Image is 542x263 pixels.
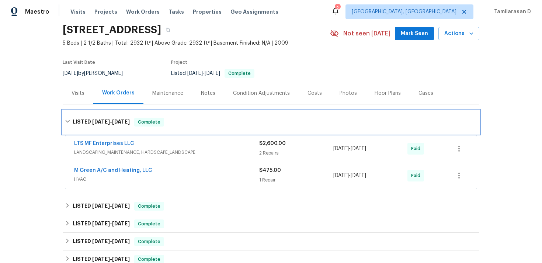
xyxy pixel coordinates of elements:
span: Complete [135,220,163,228]
button: Copy Address [161,23,174,37]
span: - [187,71,220,76]
span: - [92,221,130,226]
span: [DATE] [333,146,349,151]
span: [DATE] [351,173,366,178]
span: [DATE] [112,203,130,208]
div: Costs [308,90,322,97]
span: $2,600.00 [259,141,286,146]
span: [DATE] [92,221,110,226]
span: Paid [411,145,423,152]
span: Visits [70,8,86,15]
span: Complete [135,238,163,245]
h2: [STREET_ADDRESS] [63,26,161,34]
span: Projects [94,8,117,15]
span: [DATE] [112,119,130,124]
div: Maintenance [152,90,183,97]
span: [DATE] [92,239,110,244]
div: by [PERSON_NAME] [63,69,132,78]
span: [DATE] [112,221,130,226]
div: LISTED [DATE]-[DATE]Complete [63,197,479,215]
span: [DATE] [63,71,78,76]
div: 2 [335,4,340,12]
span: Complete [225,71,254,76]
span: Complete [135,203,163,210]
span: Tamilarasan D [491,8,531,15]
div: Visits [72,90,84,97]
div: LISTED [DATE]-[DATE]Complete [63,110,479,134]
span: [DATE] [333,173,349,178]
h6: LISTED [73,118,130,127]
span: Tasks [168,9,184,14]
span: Properties [193,8,222,15]
span: Listed [171,71,254,76]
span: Geo Assignments [230,8,278,15]
div: Cases [418,90,433,97]
button: Actions [438,27,479,41]
span: [DATE] [205,71,220,76]
span: HVAC [74,176,259,183]
h6: LISTED [73,237,130,246]
span: Complete [135,118,163,126]
h6: LISTED [73,219,130,228]
span: Actions [444,29,473,38]
div: 1 Repair [259,176,333,184]
span: - [333,172,366,179]
div: 2 Repairs [259,149,333,157]
span: - [92,239,130,244]
span: [DATE] [92,256,110,262]
div: Condition Adjustments [233,90,290,97]
span: $475.00 [259,168,281,173]
span: LANDSCAPING_MAINTENANCE, HARDSCAPE_LANDSCAPE [74,149,259,156]
span: [DATE] [92,119,110,124]
a: LTS MF Enterprises LLC [74,141,134,146]
span: - [92,203,130,208]
span: [DATE] [351,146,366,151]
span: - [92,119,130,124]
span: - [92,256,130,262]
div: LISTED [DATE]-[DATE]Complete [63,215,479,233]
span: - [333,145,366,152]
span: Work Orders [126,8,160,15]
span: Last Visit Date [63,60,95,65]
span: [DATE] [187,71,203,76]
h6: LISTED [73,202,130,211]
span: 5 Beds | 2 1/2 Baths | Total: 2932 ft² | Above Grade: 2932 ft² | Basement Finished: N/A | 2009 [63,39,330,47]
div: Floor Plans [375,90,401,97]
div: Work Orders [102,89,135,97]
span: [DATE] [92,203,110,208]
span: [DATE] [112,239,130,244]
a: M Green A/C and Heating, LLC [74,168,152,173]
span: [DATE] [112,256,130,262]
span: Project [171,60,187,65]
span: Complete [135,256,163,263]
button: Mark Seen [395,27,434,41]
div: LISTED [DATE]-[DATE]Complete [63,233,479,250]
div: Photos [340,90,357,97]
span: Paid [411,172,423,179]
span: Mark Seen [401,29,428,38]
span: Maestro [25,8,49,15]
span: [GEOGRAPHIC_DATA], [GEOGRAPHIC_DATA] [352,8,456,15]
div: Notes [201,90,215,97]
span: Not seen [DATE] [343,30,390,37]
